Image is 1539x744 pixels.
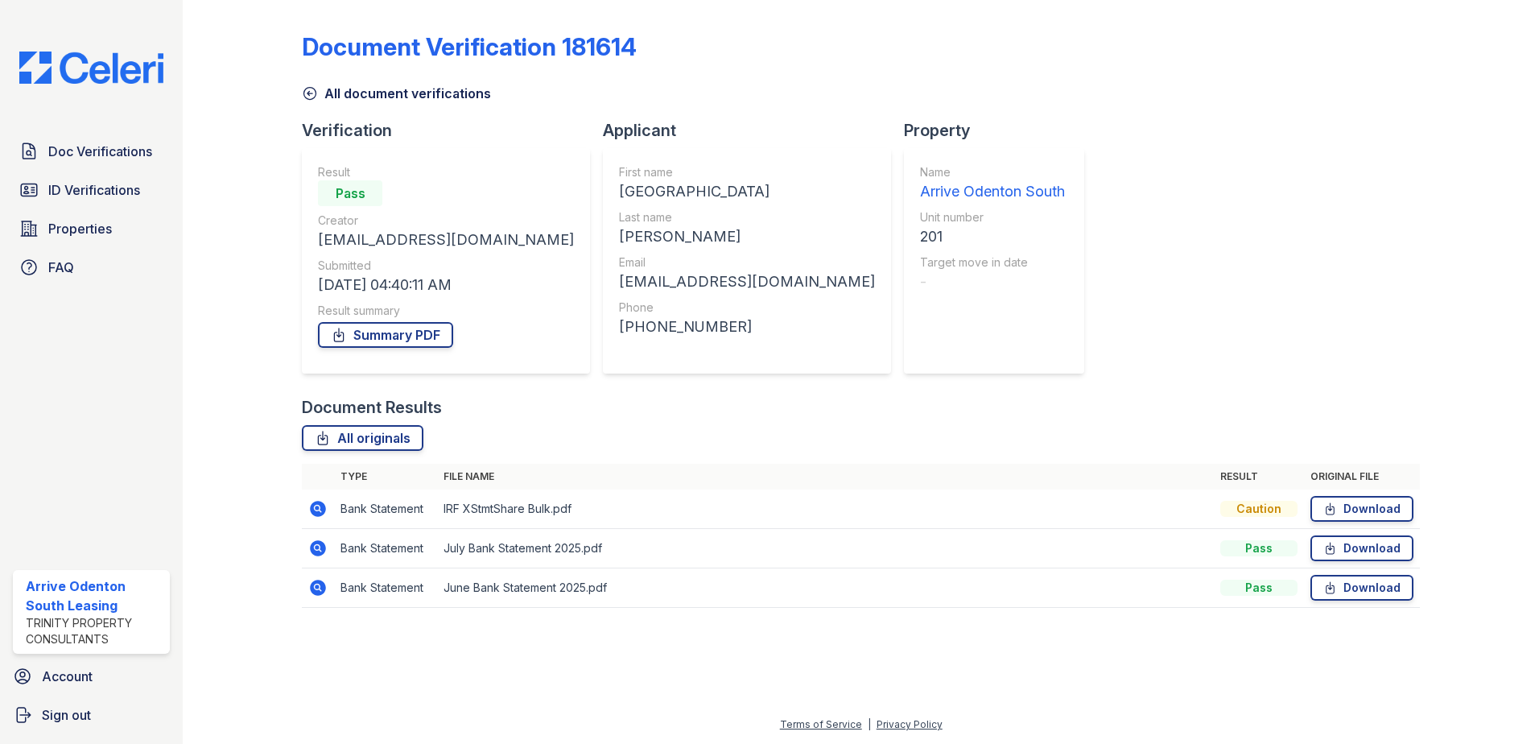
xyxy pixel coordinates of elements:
div: Verification [302,119,603,142]
td: Bank Statement [334,490,437,529]
div: Pass [1220,540,1298,556]
div: Caution [1220,501,1298,517]
td: Bank Statement [334,529,437,568]
div: Email [619,254,875,271]
a: Download [1310,496,1413,522]
td: Bank Statement [334,568,437,608]
div: Target move in date [920,254,1065,271]
div: [EMAIL_ADDRESS][DOMAIN_NAME] [619,271,875,293]
span: Account [42,667,93,686]
div: Document Results [302,396,442,419]
div: Result summary [318,303,574,319]
a: Name Arrive Odenton South [920,164,1065,203]
div: [PERSON_NAME] [619,225,875,248]
th: File name [437,464,1214,490]
span: FAQ [48,258,74,277]
div: Pass [318,180,382,206]
div: Phone [619,300,875,316]
div: Trinity Property Consultants [26,615,163,647]
a: Account [6,660,176,692]
div: [GEOGRAPHIC_DATA] [619,180,875,203]
th: Result [1214,464,1304,490]
div: | [868,718,871,730]
div: - [920,271,1065,293]
a: Download [1310,575,1413,601]
img: CE_Logo_Blue-a8612792a0a2168367f1c8372b55b34899dd931a85d93a1a3d3e32e68fde9ad4.png [6,52,176,84]
div: Last name [619,209,875,225]
a: Download [1310,535,1413,561]
div: Applicant [603,119,904,142]
th: Original file [1304,464,1420,490]
td: July Bank Statement 2025.pdf [437,529,1214,568]
a: FAQ [13,251,170,283]
a: Doc Verifications [13,135,170,167]
div: Unit number [920,209,1065,225]
div: Property [904,119,1097,142]
div: Arrive Odenton South Leasing [26,577,163,615]
a: All document verifications [302,84,491,103]
div: [EMAIL_ADDRESS][DOMAIN_NAME] [318,229,574,251]
div: 201 [920,225,1065,248]
a: Summary PDF [318,322,453,348]
th: Type [334,464,437,490]
div: Creator [318,213,574,229]
div: Pass [1220,580,1298,596]
a: All originals [302,425,423,451]
div: Submitted [318,258,574,274]
td: IRF XStmtShare Bulk.pdf [437,490,1214,529]
div: [DATE] 04:40:11 AM [318,274,574,296]
span: Properties [48,219,112,238]
td: June Bank Statement 2025.pdf [437,568,1214,608]
div: Result [318,164,574,180]
span: ID Verifications [48,180,140,200]
a: ID Verifications [13,174,170,206]
a: Terms of Service [780,718,862,730]
div: Arrive Odenton South [920,180,1065,203]
span: Doc Verifications [48,142,152,161]
div: Name [920,164,1065,180]
div: Document Verification 181614 [302,32,637,61]
div: First name [619,164,875,180]
a: Privacy Policy [877,718,943,730]
span: Sign out [42,705,91,725]
a: Properties [13,213,170,245]
div: [PHONE_NUMBER] [619,316,875,338]
iframe: chat widget [1471,680,1523,728]
a: Sign out [6,699,176,731]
